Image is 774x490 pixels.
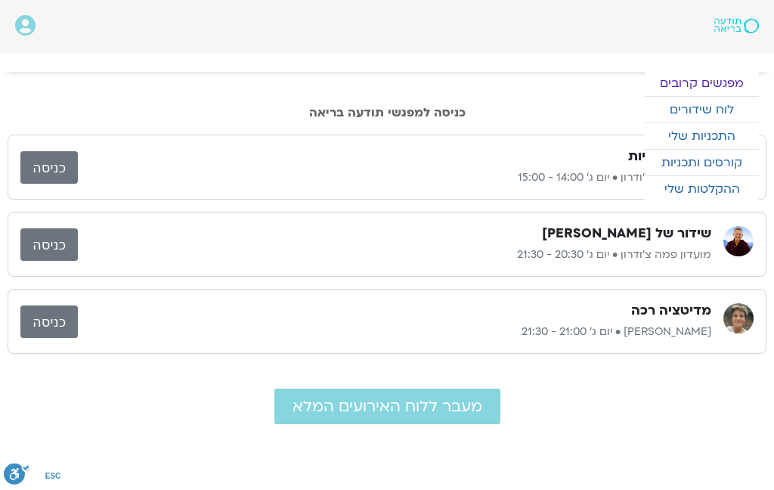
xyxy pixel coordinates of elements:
[645,97,759,122] a: לוח שידורים
[645,70,759,96] a: מפגשים קרובים
[631,302,711,320] h3: מדיטציה רכה
[78,323,711,341] p: [PERSON_NAME] • יום ג׳ 21:00 - 21:30
[20,151,78,184] a: כניסה
[645,123,759,149] a: התכניות שלי
[78,246,711,264] p: מועדון פמה צ'ודרון • יום ג׳ 20:30 - 21:30
[628,147,711,166] h3: שש השלמויות
[293,398,482,415] span: מעבר ללוח האירועים המלא
[645,176,759,202] a: ההקלטות שלי
[274,389,500,424] a: מעבר ללוח האירועים המלא
[8,106,766,119] h2: כניסה למפגשי תודעה בריאה
[645,150,759,175] a: קורסים ותכניות
[542,225,711,243] h3: שידור של [PERSON_NAME]
[20,228,78,261] a: כניסה
[723,226,754,256] img: מועדון פמה צ'ודרון
[78,169,711,187] p: מועדון פמה צ'ודרון • יום ג׳ 14:00 - 15:00
[723,303,754,333] img: נעם גרייף
[20,305,78,338] a: כניסה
